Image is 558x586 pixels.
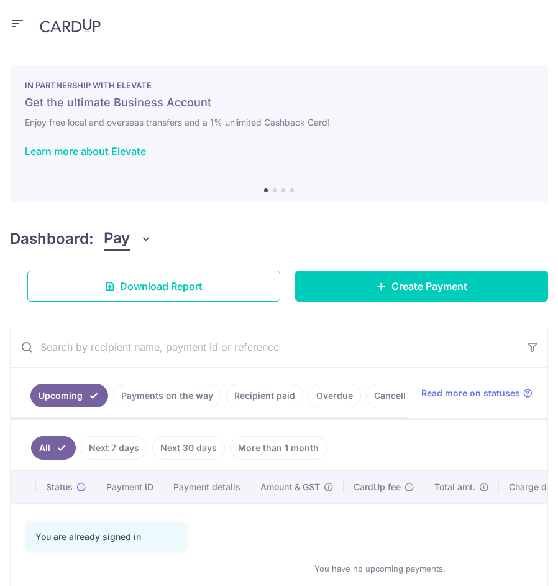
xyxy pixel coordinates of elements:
a: All [31,436,76,460]
img: CardUp [40,18,101,33]
span: Status [46,481,73,493]
span: Pay [104,227,130,251]
th: Payment details [163,471,250,503]
h6: Enjoy free local and overseas transfers and a 1% unlimited Cashback Card! [25,115,533,130]
a: Learn more about Elevate [25,145,146,157]
p: IN PARTNERSHIP WITH ELEVATE [25,80,533,90]
span: CardUp fee [354,481,401,493]
a: Payments on the way [113,384,221,407]
span: Total amt. [434,481,475,493]
h4: Dashboard: [10,228,94,250]
a: Next 30 days [152,436,225,460]
span: Read more on statuses [421,387,520,399]
h5: Get the ultimate Business Account [25,95,533,110]
a: Recipient paid [226,384,303,407]
th: Payment ID [96,471,163,503]
a: Cancelled [366,384,424,407]
a: Next 7 days [81,436,147,460]
span: Download Report [120,279,203,294]
a: Upcoming [30,384,108,407]
div: You are already signed in [35,531,173,543]
a: Download Report [27,271,280,302]
a: More than 1 month [230,436,327,460]
a: Read more on statuses [421,387,533,399]
span: Amount & GST [260,481,320,493]
span: Create Payment [391,279,467,294]
a: Overdue [308,384,361,407]
a: Create Payment [295,271,548,302]
input: Search by recipient name, payment id or reference [11,327,518,367]
button: Pay [104,227,152,251]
